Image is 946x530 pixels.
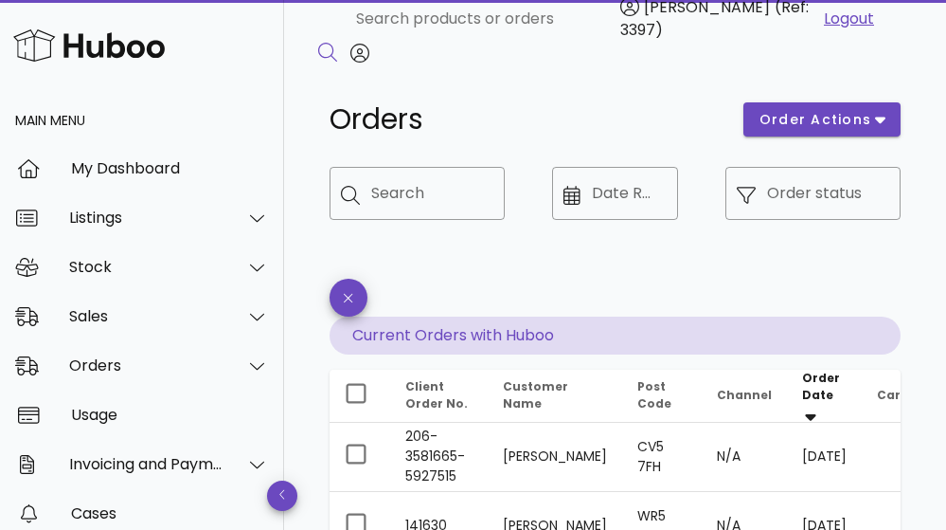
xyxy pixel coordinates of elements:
div: Usage [71,406,269,424]
th: Customer Name [488,370,622,423]
span: Customer Name [503,378,568,411]
span: Client Order No. [405,378,468,411]
td: 206-3581665-5927515 [390,423,488,492]
span: Order Date [802,370,840,403]
span: order actions [759,110,872,130]
th: Order Date: Sorted descending. Activate to remove sorting. [787,370,862,423]
div: Stock [69,258,223,276]
h1: Orders [330,102,721,137]
p: Current Orders with Huboo [330,317,901,355]
span: Channel [717,387,772,403]
td: [PERSON_NAME] [488,423,622,492]
span: Post Code [637,378,671,411]
div: Cases [71,504,269,522]
div: My Dashboard [71,159,269,177]
img: Huboo Logo [13,25,165,65]
button: order actions [743,102,901,137]
td: N/A [702,423,787,492]
td: CV5 7FH [622,423,702,492]
th: Channel [702,370,787,423]
a: Logout [824,8,874,30]
th: Carrier [862,370,938,423]
div: Invoicing and Payments [69,455,223,473]
span: Carrier [877,387,923,403]
div: Sales [69,307,223,325]
td: [DATE] [787,423,862,492]
div: Orders [69,356,223,375]
div: Listings [69,209,223,227]
th: Post Code [622,370,702,423]
th: Client Order No. [390,370,488,423]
